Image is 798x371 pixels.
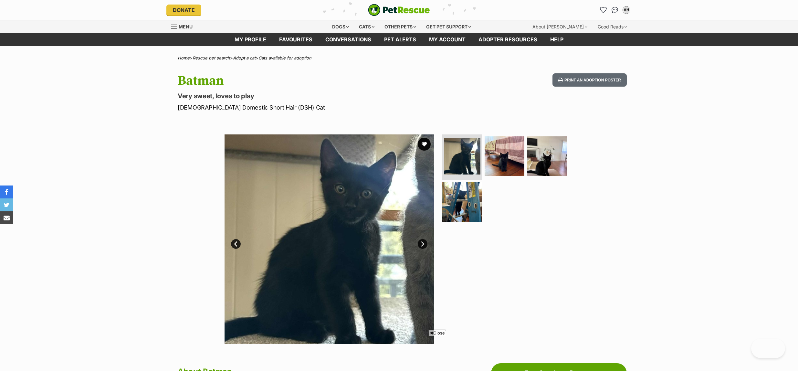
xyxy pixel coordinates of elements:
h1: Batman [178,73,451,88]
a: Pet alerts [378,33,423,46]
div: Cats [354,20,379,33]
iframe: Advertisement [281,339,517,368]
a: Adopt a cat [233,55,256,60]
p: [DEMOGRAPHIC_DATA] Domestic Short Hair (DSH) Cat [178,103,451,112]
div: AH [623,7,630,13]
span: Close [429,330,446,336]
a: Favourites [273,33,319,46]
img: Photo of Batman [527,136,567,176]
span: Menu [179,24,193,29]
p: Very sweet, loves to play [178,91,451,101]
div: Good Reads [593,20,632,33]
a: My profile [228,33,273,46]
a: Conversations [610,5,620,15]
a: Cats available for adoption [258,55,311,60]
div: Dogs [328,20,353,33]
img: Photo of Batman [485,136,524,176]
a: Next [418,239,427,249]
a: Rescue pet search [193,55,230,60]
a: Donate [166,5,201,16]
a: Adopter resources [472,33,544,46]
ul: Account quick links [598,5,632,15]
a: Home [178,55,190,60]
img: Photo of Batman [444,138,480,175]
a: Help [544,33,570,46]
img: Photo of Batman [442,182,482,222]
div: > > > [162,56,636,60]
div: About [PERSON_NAME] [528,20,592,33]
a: My account [423,33,472,46]
a: conversations [319,33,378,46]
button: My account [621,5,632,15]
img: Photo of Batman [225,134,434,344]
a: PetRescue [368,4,430,16]
a: Menu [171,20,197,32]
a: Favourites [598,5,608,15]
a: Prev [231,239,241,249]
img: chat-41dd97257d64d25036548639549fe6c8038ab92f7586957e7f3b1b290dea8141.svg [612,7,618,13]
iframe: Help Scout Beacon - Open [751,339,785,358]
div: Other pets [380,20,421,33]
img: logo-cat-932fe2b9b8326f06289b0f2fb663e598f794de774fb13d1741a6617ecf9a85b4.svg [368,4,430,16]
div: Get pet support [422,20,476,33]
button: favourite [418,138,431,151]
button: Print an adoption poster [552,73,627,87]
